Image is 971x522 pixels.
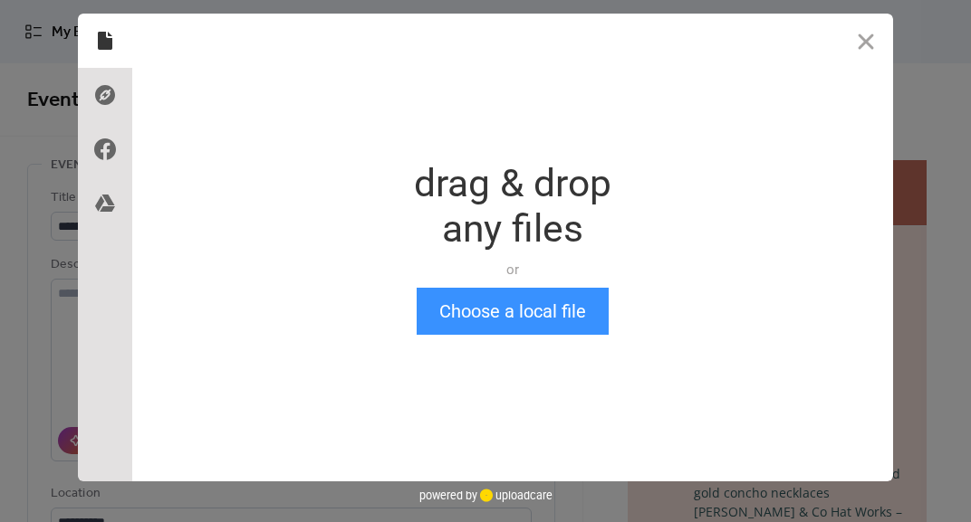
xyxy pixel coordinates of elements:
a: uploadcare [477,489,553,502]
button: Choose a local file [417,288,609,335]
div: Local Files [78,14,132,68]
div: powered by [419,481,553,508]
div: Direct Link [78,68,132,122]
button: Close [839,14,893,68]
div: or [414,261,611,279]
div: drag & drop any files [414,161,611,252]
div: Google Drive [78,176,132,231]
div: Facebook [78,122,132,176]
